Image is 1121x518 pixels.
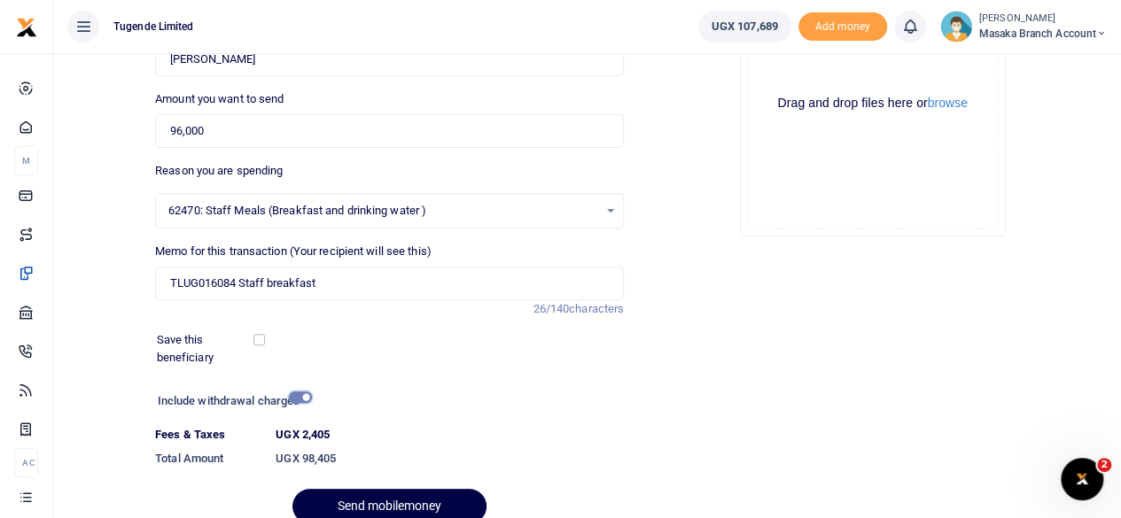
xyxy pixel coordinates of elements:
[1061,458,1103,500] iframe: Intercom live chat
[940,11,1107,43] a: profile-user [PERSON_NAME] Masaka Branch Account
[940,11,972,43] img: profile-user
[155,452,261,466] h6: Total Amount
[748,95,998,112] div: Drag and drop files here or
[979,26,1107,42] span: Masaka Branch Account
[155,114,624,148] input: UGX
[533,302,569,315] span: 26/140
[569,302,624,315] span: characters
[928,97,968,109] button: browse
[798,12,887,42] li: Toup your wallet
[691,11,798,43] li: Wallet ballance
[276,452,624,466] h6: UGX 98,405
[106,19,201,35] span: Tugende Limited
[168,202,598,220] span: 62470: Staff Meals (Breakfast and drinking water )
[157,331,257,366] label: Save this beneficiary
[14,146,38,175] li: M
[798,12,887,42] span: Add money
[155,43,624,76] input: Loading name...
[155,162,283,180] label: Reason you are spending
[798,19,887,32] a: Add money
[979,12,1107,27] small: [PERSON_NAME]
[158,394,304,408] h6: Include withdrawal charges
[698,11,791,43] a: UGX 107,689
[148,426,269,444] dt: Fees & Taxes
[1097,458,1111,472] span: 2
[276,426,330,444] label: UGX 2,405
[14,448,38,477] li: Ac
[16,19,37,33] a: logo-small logo-large logo-large
[712,18,778,35] span: UGX 107,689
[155,243,432,260] label: Memo for this transaction (Your recipient will see this)
[155,267,624,300] input: Enter extra information
[155,90,284,108] label: Amount you want to send
[16,17,37,38] img: logo-small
